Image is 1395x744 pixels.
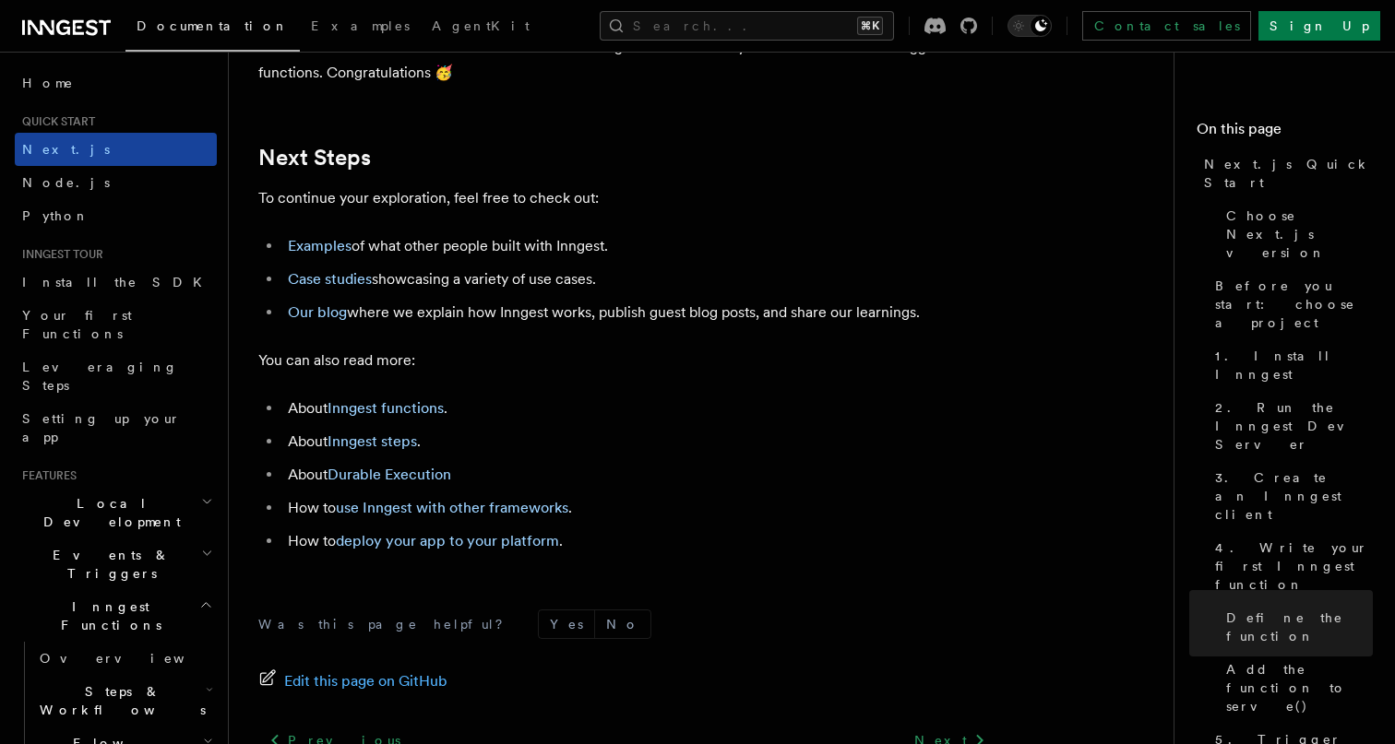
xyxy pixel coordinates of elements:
[15,468,77,483] span: Features
[15,166,217,199] a: Node.js
[1226,207,1373,262] span: Choose Next.js version
[258,615,516,633] p: Was this page helpful?
[1208,269,1373,339] a: Before you start: choose a project
[258,145,371,171] a: Next Steps
[258,34,996,86] p: And - that's it! You now have learned how to create Inngest functions and you have sent events to...
[15,538,217,590] button: Events & Triggers
[1208,531,1373,601] a: 4. Write your first Inngest function
[1215,468,1373,524] span: 3. Create an Inngest client
[336,532,559,549] a: deploy your app to your platform
[282,233,996,259] li: of what other people built with Inngest.
[258,185,996,211] p: To continue your exploration, feel free to check out:
[22,175,110,190] span: Node.js
[282,300,996,325] li: where we explain how Inngest works, publish guest blog posts, and share our learnings.
[1215,277,1373,332] span: Before you start: choose a project
[288,303,347,321] a: Our blog
[328,432,417,450] a: Inngest steps
[32,682,206,719] span: Steps & Workflows
[15,299,217,350] a: Your first Functions
[328,399,444,417] a: Inngest functions
[1219,601,1373,653] a: Define the function
[15,494,201,531] span: Local Development
[125,6,300,52] a: Documentation
[288,270,372,288] a: Case studies
[857,17,883,35] kbd: ⌘K
[1215,398,1373,454] span: 2. Run the Inngest Dev Server
[15,247,103,262] span: Inngest tour
[282,429,996,455] li: About .
[288,237,352,254] a: Examples
[1219,199,1373,269] a: Choose Next.js version
[15,350,217,402] a: Leveraging Steps
[282,528,996,554] li: How to .
[22,275,213,289] span: Install the SDK
[258,348,996,373] p: You can also read more:
[22,308,132,341] span: Your first Functions
[1208,391,1373,461] a: 2. Run the Inngest Dev Server
[22,208,89,223] span: Python
[1197,148,1373,199] a: Next.js Quick Start
[1226,608,1373,645] span: Define the function
[300,6,421,50] a: Examples
[32,642,217,675] a: Overview
[1204,155,1373,192] span: Next.js Quick Start
[15,266,217,299] a: Install the SDK
[336,499,568,516] a: use Inngest with other frameworks
[15,597,199,634] span: Inngest Functions
[282,396,996,421] li: About .
[15,402,217,454] a: Setting up your app
[22,411,181,444] span: Setting up your app
[595,610,650,638] button: No
[15,546,201,583] span: Events & Triggers
[40,651,230,666] span: Overview
[1226,660,1373,715] span: Add the function to serve()
[1219,653,1373,723] a: Add the function to serve()
[15,487,217,538] button: Local Development
[15,199,217,232] a: Python
[282,462,996,488] li: About
[421,6,541,50] a: AgentKit
[15,114,95,129] span: Quick start
[15,66,217,100] a: Home
[22,74,74,92] span: Home
[311,18,410,33] span: Examples
[282,266,996,292] li: showcasing a variety of use cases.
[22,360,178,393] span: Leveraging Steps
[1208,339,1373,391] a: 1. Install Inngest
[284,668,447,694] span: Edit this page on GitHub
[1208,461,1373,531] a: 3. Create an Inngest client
[600,11,894,41] button: Search...⌘K
[1215,347,1373,384] span: 1. Install Inngest
[15,590,217,642] button: Inngest Functions
[15,133,217,166] a: Next.js
[32,675,217,726] button: Steps & Workflows
[328,466,451,483] a: Durable Execution
[1082,11,1251,41] a: Contact sales
[1008,15,1052,37] button: Toggle dark mode
[137,18,289,33] span: Documentation
[282,495,996,521] li: How to .
[1258,11,1380,41] a: Sign Up
[1197,118,1373,148] h4: On this page
[258,668,447,694] a: Edit this page on GitHub
[22,142,110,157] span: Next.js
[539,610,594,638] button: Yes
[432,18,530,33] span: AgentKit
[1215,538,1373,594] span: 4. Write your first Inngest function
